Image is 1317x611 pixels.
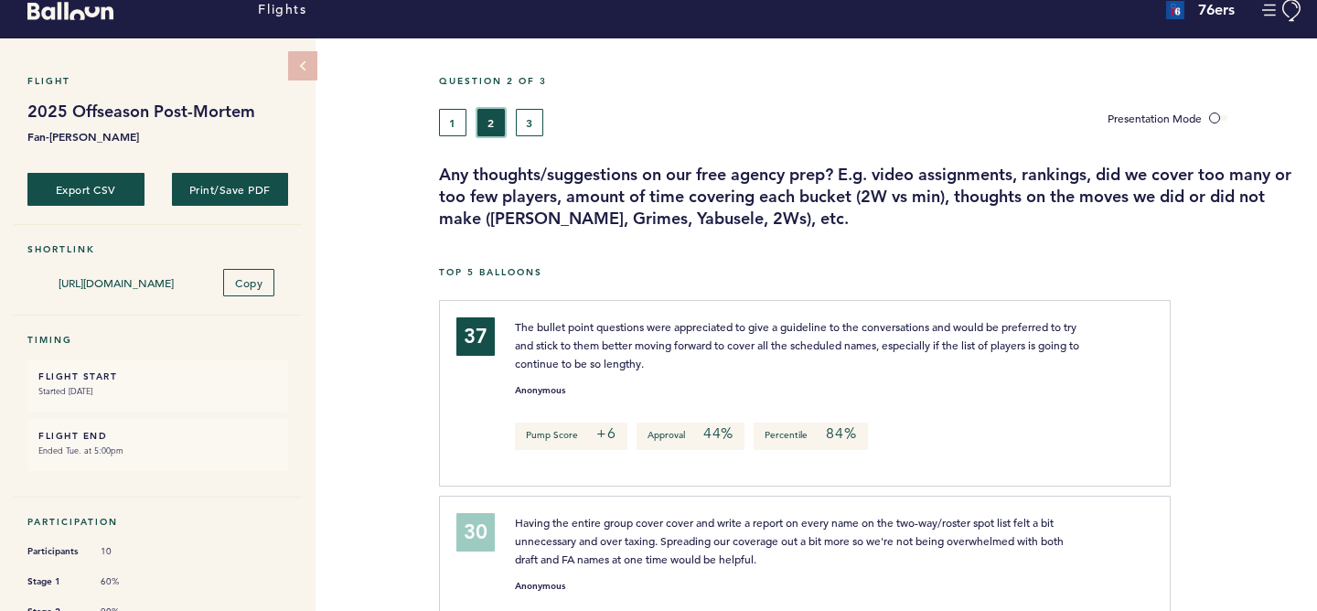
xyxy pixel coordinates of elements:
small: Anonymous [515,386,565,395]
p: Approval [637,423,744,450]
button: Copy [223,269,274,296]
div: 30 [456,513,495,552]
em: 84% [826,424,856,443]
p: Percentile [754,423,867,450]
svg: Balloon [27,2,113,20]
h5: Flight [27,75,288,87]
button: 1 [439,109,466,136]
span: The bullet point questions were appreciated to give a guideline to the conversations and would be... [515,319,1082,370]
span: Having the entire group cover cover and write a report on every name on the two-way/roster spot l... [515,515,1066,566]
button: 2 [477,109,505,136]
h5: Participation [27,516,288,528]
span: Stage 1 [27,573,82,591]
em: 44% [703,424,733,443]
span: 10 [101,545,155,558]
button: Export CSV [27,173,145,206]
h5: Question 2 of 3 [439,75,1303,87]
span: Participants [27,542,82,561]
small: Ended Tue. at 5:00pm [38,442,277,460]
button: 3 [516,109,543,136]
span: Presentation Mode [1108,111,1202,125]
h5: Timing [27,334,288,346]
h6: FLIGHT START [38,370,277,382]
h3: Any thoughts/suggestions on our free agency prep? E.g. video assignments, rankings, did we cover ... [439,164,1303,230]
em: +6 [596,424,616,443]
div: 37 [456,317,495,356]
h5: Top 5 Balloons [439,266,1303,278]
span: Copy [235,275,262,290]
h5: Shortlink [27,243,288,255]
small: Anonymous [515,582,565,591]
h1: 2025 Offseason Post-Mortem [27,101,288,123]
button: Print/Save PDF [172,173,289,206]
p: Pump Score [515,423,627,450]
span: 60% [101,575,155,588]
h6: FLIGHT END [38,430,277,442]
small: Started [DATE] [38,382,277,401]
b: Fan-[PERSON_NAME] [27,127,288,145]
